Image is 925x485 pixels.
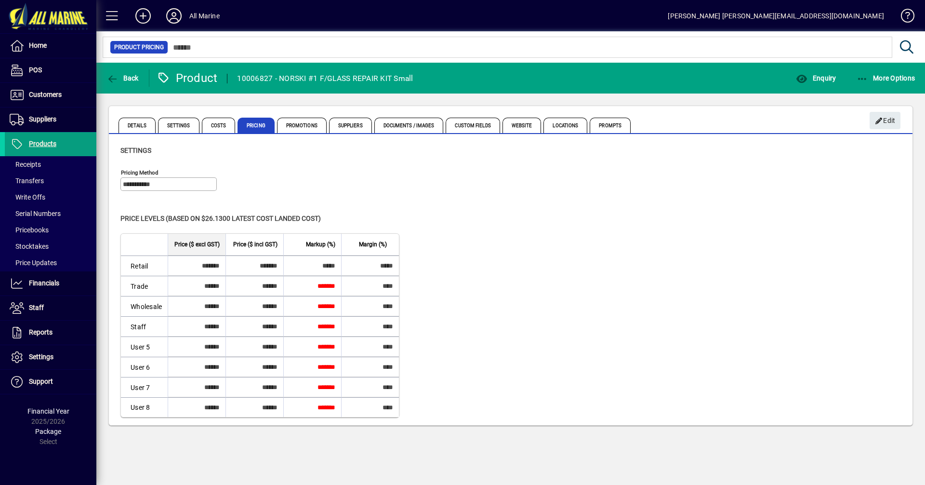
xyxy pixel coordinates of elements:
[5,296,96,320] a: Staff
[5,321,96,345] a: Reports
[5,108,96,132] a: Suppliers
[121,397,168,417] td: User 8
[121,296,168,316] td: Wholesale
[793,69,838,87] button: Enquiry
[233,239,277,250] span: Price ($ incl GST)
[104,69,141,87] button: Back
[29,279,59,287] span: Financials
[10,161,41,168] span: Receipts
[857,74,915,82] span: More Options
[543,118,587,133] span: Locations
[5,83,96,107] a: Customers
[446,118,500,133] span: Custom Fields
[157,70,218,86] div: Product
[306,239,335,250] span: Markup (%)
[121,169,159,176] mat-label: Pricing method
[5,173,96,189] a: Transfers
[359,239,387,250] span: Margin (%)
[119,118,156,133] span: Details
[796,74,836,82] span: Enquiry
[854,69,918,87] button: More Options
[120,147,151,154] span: Settings
[158,118,199,133] span: Settings
[27,407,69,415] span: Financial Year
[10,177,44,185] span: Transfers
[5,205,96,222] a: Serial Numbers
[894,2,913,33] a: Knowledge Base
[202,118,236,133] span: Costs
[114,42,164,52] span: Product Pricing
[106,74,139,82] span: Back
[5,58,96,82] a: POS
[29,304,44,311] span: Staff
[5,156,96,173] a: Receipts
[238,118,275,133] span: Pricing
[870,112,900,129] button: Edit
[5,189,96,205] a: Write Offs
[121,357,168,377] td: User 6
[120,215,321,222] span: Price levels (based on $26.1300 Latest cost landed cost)
[10,193,45,201] span: Write Offs
[5,255,96,271] a: Price Updates
[5,370,96,394] a: Support
[237,71,413,86] div: 10006827 - NORSKI #1 F/GLASS REPAIR KIT Small
[10,259,57,267] span: Price Updates
[35,428,61,435] span: Package
[5,238,96,255] a: Stocktakes
[174,239,220,250] span: Price ($ excl GST)
[502,118,542,133] span: Website
[189,8,220,24] div: All Marine
[121,337,168,357] td: User 5
[121,316,168,337] td: Staff
[329,118,372,133] span: Suppliers
[668,8,884,24] div: [PERSON_NAME] [PERSON_NAME][EMAIL_ADDRESS][DOMAIN_NAME]
[10,226,49,234] span: Pricebooks
[29,66,42,74] span: POS
[29,91,62,98] span: Customers
[29,377,53,385] span: Support
[29,328,53,336] span: Reports
[374,118,444,133] span: Documents / Images
[29,140,56,148] span: Products
[29,115,56,123] span: Suppliers
[5,34,96,58] a: Home
[5,271,96,296] a: Financials
[96,69,149,87] app-page-header-button: Back
[29,41,47,49] span: Home
[590,118,631,133] span: Prompts
[121,276,168,296] td: Trade
[10,210,61,217] span: Serial Numbers
[121,256,168,276] td: Retail
[277,118,327,133] span: Promotions
[128,7,159,25] button: Add
[10,242,49,250] span: Stocktakes
[121,377,168,397] td: User 7
[5,345,96,369] a: Settings
[5,222,96,238] a: Pricebooks
[875,113,896,129] span: Edit
[29,353,53,361] span: Settings
[159,7,189,25] button: Profile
